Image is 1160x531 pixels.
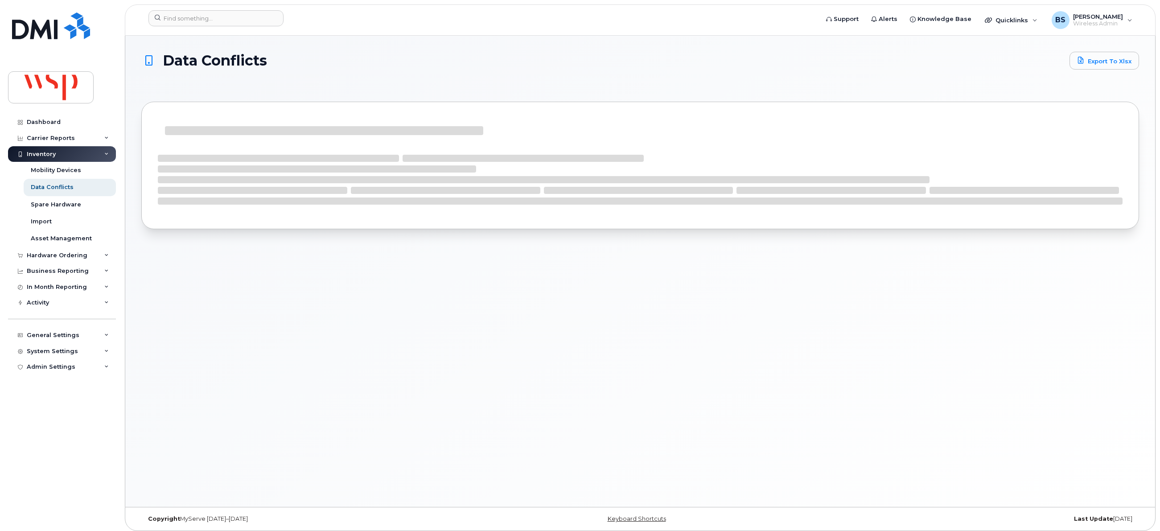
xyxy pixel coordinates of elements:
strong: Last Update [1074,515,1113,522]
div: [DATE] [806,515,1139,523]
div: MyServe [DATE]–[DATE] [141,515,474,523]
strong: Copyright [148,515,180,522]
span: Data Conflicts [163,53,267,68]
a: Keyboard Shortcuts [608,515,666,522]
a: Export to Xlsx [1070,52,1139,70]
